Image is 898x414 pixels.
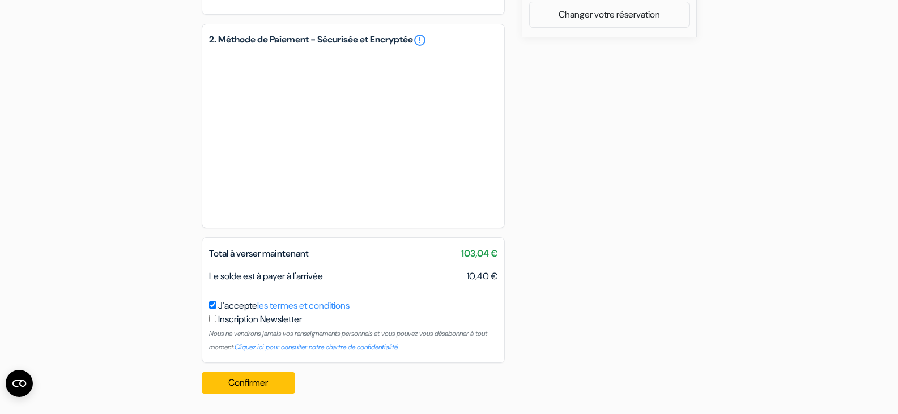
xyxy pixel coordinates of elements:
label: Inscription Newsletter [218,313,302,326]
iframe: Cadre de saisie sécurisé pour le paiement [207,49,500,221]
button: Confirmer [202,372,296,394]
span: 10,40 € [467,270,497,283]
button: Ouvrir le widget CMP [6,370,33,397]
span: Le solde est à payer à l'arrivée [209,270,323,282]
span: 103,04 € [461,247,497,261]
a: Cliquez ici pour consulter notre chartre de confidentialité. [235,343,399,352]
label: J'accepte [218,299,350,313]
a: Changer votre réservation [530,4,689,25]
a: error_outline [413,33,427,47]
small: Nous ne vendrons jamais vos renseignements personnels et vous pouvez vous désabonner à tout moment. [209,329,487,352]
h5: 2. Méthode de Paiement - Sécurisée et Encryptée [209,33,497,47]
span: Total à verser maintenant [209,247,309,259]
a: les termes et conditions [257,300,350,311]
